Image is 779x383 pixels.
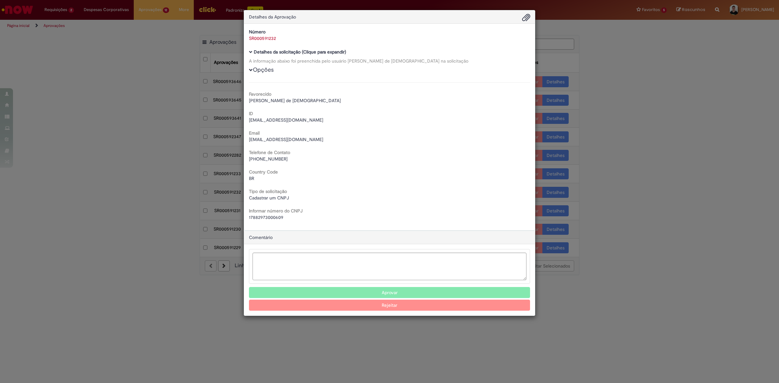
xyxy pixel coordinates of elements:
[249,111,253,116] b: ID
[249,14,296,20] span: Detalhes da Aprovação
[249,156,288,162] span: [PHONE_NUMBER]
[249,175,254,181] span: BR
[249,188,287,194] b: Tipo de solicitação
[249,29,266,35] b: Número
[249,234,273,240] span: Comentário
[249,98,341,103] span: [PERSON_NAME] de [DEMOGRAPHIC_DATA]
[249,91,271,97] b: Favorecido
[249,150,290,155] b: Telefone de Contato
[249,137,323,142] span: [EMAIL_ADDRESS][DOMAIN_NAME]
[249,130,260,136] b: Email
[249,169,278,175] b: Country Code
[249,208,303,214] b: Informar número do CNPJ
[249,50,530,54] h5: Detalhes da solicitação (Clique para expandir)
[249,117,323,123] span: [EMAIL_ADDRESS][DOMAIN_NAME]
[249,300,530,311] button: Rejeitar
[249,35,276,41] a: SR000591232
[249,195,289,201] span: Cadastrar um CNPJ
[254,49,346,55] b: Detalhes da solicitação (Clique para expandir)
[249,287,530,298] button: Aprovar
[249,214,283,220] span: 17882973000609
[249,58,530,64] div: A informação abaixo foi preenchida pelo usuário [PERSON_NAME] de [DEMOGRAPHIC_DATA] na solicitação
